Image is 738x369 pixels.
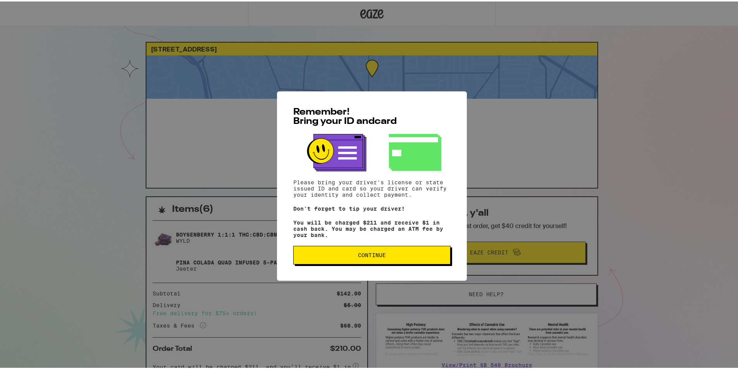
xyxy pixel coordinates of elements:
[5,5,56,12] span: Hi. Need any help?
[293,178,451,196] p: Please bring your driver's license or state issued ID and card so your driver can verify your ide...
[293,204,451,210] p: Don't forget to tip your driver!
[293,106,397,125] span: Remember! Bring your ID and card
[358,251,386,256] span: Continue
[293,218,451,237] p: You will be charged $211 and receive $1 in cash back. You may be charged an ATM fee by your bank.
[293,244,451,263] button: Continue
